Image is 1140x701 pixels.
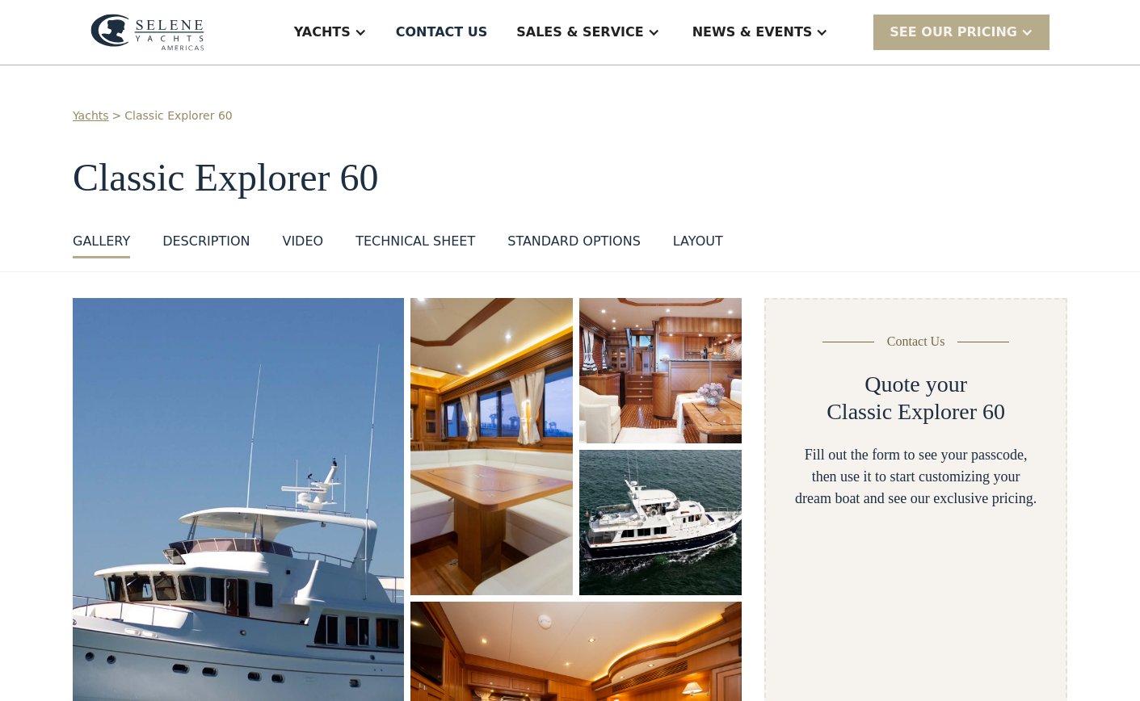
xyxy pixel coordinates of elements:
[73,157,1067,199] h1: Classic Explorer 60
[507,232,641,251] div: standard options
[692,23,813,42] div: News & EVENTS
[90,14,204,51] img: logo
[887,332,945,351] div: Contact Us
[124,107,232,124] a: Classic Explorer 60
[282,232,323,251] div: VIDEO
[864,371,967,398] h2: Quote your
[579,298,742,443] a: open lightbox
[294,23,351,42] div: Yachts
[890,23,1017,42] div: SEE Our Pricing
[73,232,130,251] div: GALLERY
[73,107,109,124] a: Yachts
[410,298,573,595] a: open lightbox
[516,23,643,42] div: Sales & Service
[873,15,1050,49] div: SEE Our Pricing
[112,107,122,124] div: >
[73,232,130,258] a: GALLERY
[162,232,250,258] a: DESCRIPTION
[673,232,723,251] div: layout
[792,444,1040,510] div: Fill out the form to see your passcode, then use it to start customizing your dream boat and see ...
[355,232,475,258] a: Technical sheet
[162,232,250,251] div: DESCRIPTION
[579,450,742,595] a: open lightbox
[396,23,488,42] div: Contact US
[507,232,641,258] a: standard options
[673,232,723,258] a: layout
[282,232,323,258] a: VIDEO
[827,398,1005,426] h2: Classic Explorer 60
[355,232,475,251] div: Technical sheet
